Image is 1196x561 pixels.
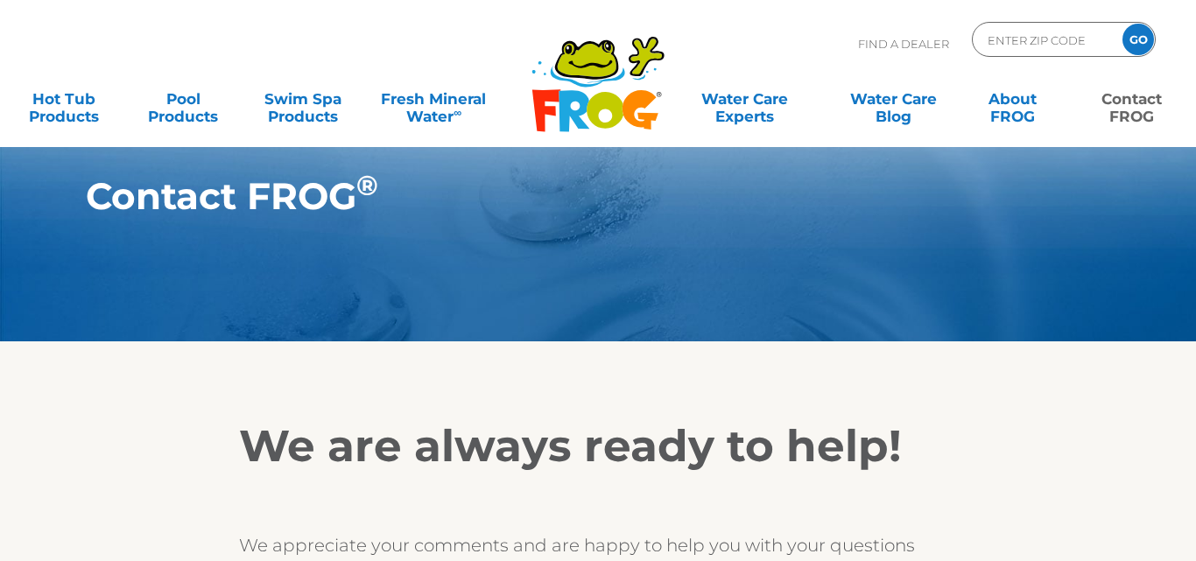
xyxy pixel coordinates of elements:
input: Zip Code Form [986,27,1104,53]
sup: ∞ [454,106,461,119]
a: Hot TubProducts [18,81,110,116]
p: We appreciate your comments and are happy to help you with your questions [239,531,957,559]
a: Fresh MineralWater∞ [376,81,492,116]
a: ContactFROG [1086,81,1178,116]
a: AboutFROG [967,81,1059,116]
h1: Contact FROG [86,175,1029,217]
p: Find A Dealer [858,22,949,66]
input: GO [1122,24,1154,55]
a: Water CareExperts [669,81,820,116]
sup: ® [356,169,378,202]
a: PoolProducts [137,81,229,116]
h2: We are always ready to help! [239,420,957,473]
a: Swim SpaProducts [257,81,349,116]
a: Water CareBlog [847,81,939,116]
